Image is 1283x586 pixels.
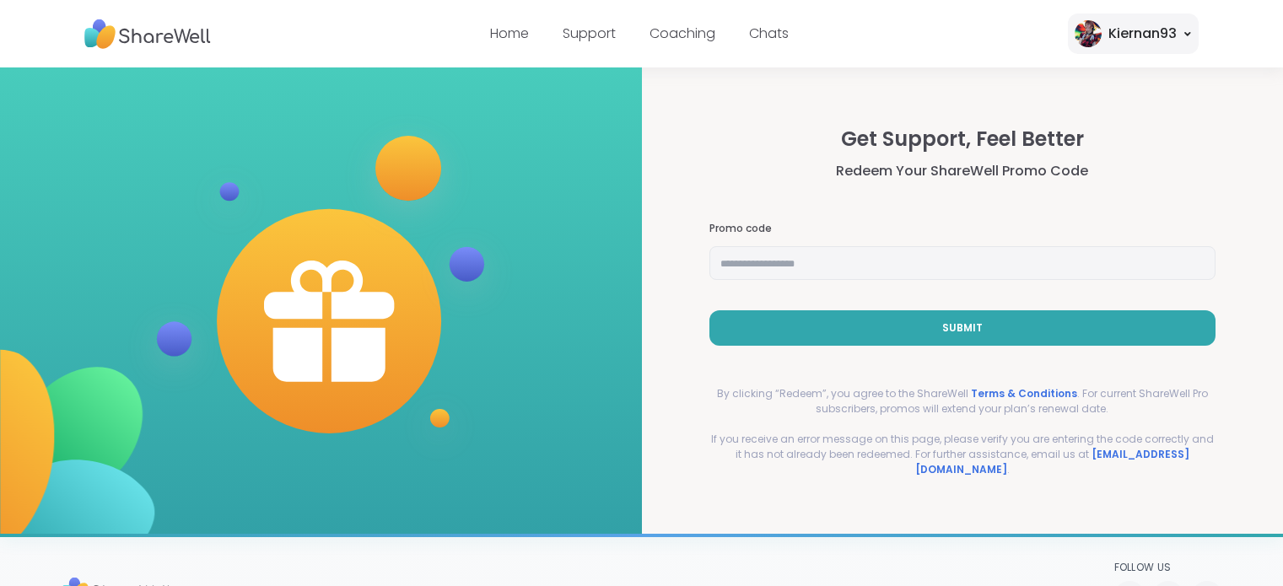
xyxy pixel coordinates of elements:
[942,320,983,336] span: Submit
[650,24,715,43] a: Coaching
[709,161,1216,181] h3: Redeem Your ShareWell Promo Code
[84,11,211,57] img: ShareWell Nav Logo
[1114,561,1222,574] p: Follow Us
[709,386,1216,417] p: By clicking “Redeem”, you agree to the ShareWell . For current ShareWell Pro subscribers, promos ...
[749,24,789,43] a: Chats
[490,24,529,43] a: Home
[971,386,1077,401] a: Terms & Conditions
[1075,20,1102,47] img: Kiernan93
[915,447,1189,476] a: [EMAIL_ADDRESS][DOMAIN_NAME]
[709,124,1216,154] h2: Get Support, Feel Better
[563,24,616,43] a: Support
[709,432,1216,477] p: If you receive an error message on this page, please verify you are entering the code correctly a...
[709,222,1216,236] h3: Promo code
[1108,24,1177,44] div: Kiernan93
[709,310,1216,346] button: Submit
